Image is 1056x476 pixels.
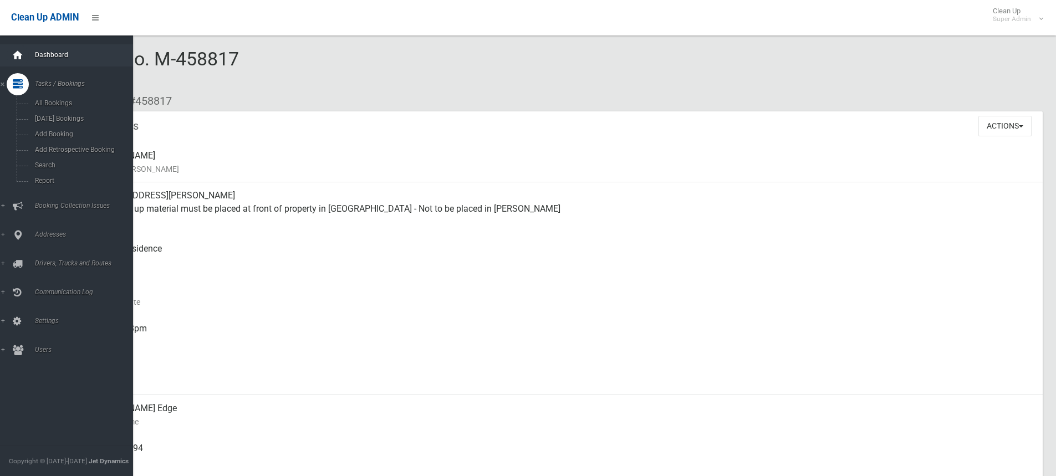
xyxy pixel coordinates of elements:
div: [DATE] [89,275,1034,315]
span: [DATE] Bookings [32,115,132,122]
div: [PERSON_NAME] [89,142,1034,182]
li: #458817 [121,91,172,111]
small: Pickup Point [89,255,1034,269]
strong: Jet Dynamics [89,457,129,465]
span: Dashboard [32,51,141,59]
div: 0401 329 994 [89,435,1034,475]
span: Report [32,177,132,185]
small: Mobile [89,455,1034,468]
span: Booking No. M-458817 [49,48,239,91]
small: Name of [PERSON_NAME] [89,162,1034,176]
small: Contact Name [89,415,1034,428]
span: All Bookings [32,99,132,107]
span: Users [32,346,141,354]
span: Addresses [32,231,141,238]
button: Actions [978,116,1032,136]
div: [DATE] 1:53pm [89,315,1034,355]
span: Communication Log [32,288,141,296]
small: Address [89,216,1034,229]
span: Booking Collection Issues [32,202,141,209]
small: Super Admin [993,15,1031,23]
span: Clean Up [987,7,1042,23]
small: Zone [89,375,1034,388]
span: Tasks / Bookings [32,80,141,88]
span: Settings [32,317,141,325]
div: Front of Residence [89,236,1034,275]
span: Search [32,161,132,169]
div: [DATE] [89,355,1034,395]
span: Drivers, Trucks and Routes [32,259,141,267]
div: [PERSON_NAME] Edge [89,395,1034,435]
span: Copyright © [DATE]-[DATE] [9,457,87,465]
small: Collected At [89,335,1034,349]
small: Collection Date [89,295,1034,309]
span: Add Retrospective Booking [32,146,132,153]
div: [STREET_ADDRESS][PERSON_NAME] Clean up material must be placed at front of property in [GEOGRAPHI... [89,182,1034,236]
span: Clean Up ADMIN [11,12,79,23]
span: Add Booking [32,130,132,138]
